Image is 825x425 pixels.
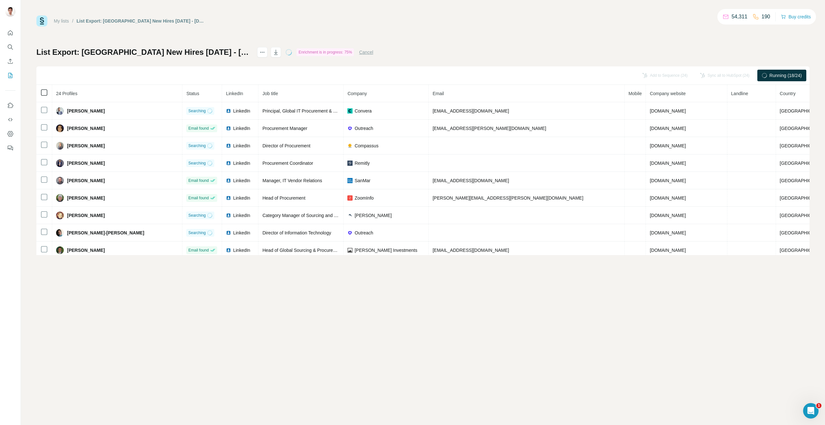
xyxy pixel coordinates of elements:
[5,6,15,17] img: Avatar
[5,41,15,53] button: Search
[67,108,105,114] span: [PERSON_NAME]
[5,100,15,111] button: Use Surfe on LinkedIn
[650,195,686,201] span: [DOMAIN_NAME]
[5,55,15,67] button: Enrich CSV
[347,195,353,201] img: company-logo
[5,70,15,81] button: My lists
[628,91,642,96] span: Mobile
[347,248,353,253] img: company-logo
[262,161,313,166] span: Procurement Coordinator
[432,195,583,201] span: [PERSON_NAME][EMAIL_ADDRESS][PERSON_NAME][DOMAIN_NAME]
[67,195,105,201] span: [PERSON_NAME]
[780,91,796,96] span: Country
[354,125,373,132] span: Outreach
[67,230,144,236] span: [PERSON_NAME]-[PERSON_NAME]
[56,194,64,202] img: Avatar
[262,143,310,148] span: Director of Procurement
[803,403,819,419] iframe: Intercom live chat
[347,213,353,218] img: company-logo
[262,213,377,218] span: Category Manager of Sourcing and Product Development
[67,125,105,132] span: [PERSON_NAME]
[188,230,206,236] span: Searching
[226,248,231,253] img: LinkedIn logo
[36,47,251,57] h1: List Export: [GEOGRAPHIC_DATA] New Hires [DATE] - [DATE] 17:40
[650,161,686,166] span: [DOMAIN_NAME]
[36,15,47,26] img: Surfe Logo
[233,160,250,166] span: LinkedIn
[731,91,748,96] span: Landline
[226,91,243,96] span: LinkedIn
[262,178,322,183] span: Manager, IT Vendor Relations
[67,143,105,149] span: [PERSON_NAME]
[226,195,231,201] img: LinkedIn logo
[432,126,546,131] span: [EMAIL_ADDRESS][PERSON_NAME][DOMAIN_NAME]
[233,143,250,149] span: LinkedIn
[233,212,250,219] span: LinkedIn
[354,143,378,149] span: Compassus
[650,126,686,131] span: [DOMAIN_NAME]
[650,213,686,218] span: [DOMAIN_NAME]
[188,178,209,183] span: Email found
[188,125,209,131] span: Email found
[650,178,686,183] span: [DOMAIN_NAME]
[354,108,372,114] span: Convera
[56,212,64,219] img: Avatar
[67,212,105,219] span: [PERSON_NAME]
[186,91,199,96] span: Status
[354,177,370,184] span: SanMar
[262,248,343,253] span: Head of Global Sourcing & Procurement
[72,18,73,24] li: /
[262,126,307,131] span: Procurement Manager
[226,108,231,114] img: LinkedIn logo
[781,12,811,21] button: Buy credits
[354,160,370,166] span: Remitly
[188,160,206,166] span: Searching
[188,108,206,114] span: Searching
[347,178,353,183] img: company-logo
[347,161,353,166] img: company-logo
[5,27,15,39] button: Quick start
[347,230,353,235] img: company-logo
[359,49,373,55] button: Cancel
[56,124,64,132] img: Avatar
[226,161,231,166] img: LinkedIn logo
[233,177,250,184] span: LinkedIn
[188,143,206,149] span: Searching
[262,195,305,201] span: Head of Procurement
[262,230,331,235] span: Director of Information Technology
[5,142,15,154] button: Feedback
[432,248,509,253] span: [EMAIL_ADDRESS][DOMAIN_NAME]
[233,195,250,201] span: LinkedIn
[67,177,105,184] span: [PERSON_NAME]
[650,230,686,235] span: [DOMAIN_NAME]
[650,248,686,253] span: [DOMAIN_NAME]
[56,91,77,96] span: 24 Profiles
[354,230,373,236] span: Outreach
[5,128,15,140] button: Dashboard
[226,230,231,235] img: LinkedIn logo
[296,48,354,56] div: Enrichment is in progress: 75%
[432,91,444,96] span: Email
[67,160,105,166] span: [PERSON_NAME]
[354,212,392,219] span: [PERSON_NAME]
[650,91,685,96] span: Company website
[732,13,747,21] p: 54,311
[347,91,367,96] span: Company
[262,108,370,114] span: Principal, Global IT Procurement & Strategic Sourcing
[650,143,686,148] span: [DOMAIN_NAME]
[56,177,64,184] img: Avatar
[226,178,231,183] img: LinkedIn logo
[56,142,64,150] img: Avatar
[77,18,205,24] div: List Export: [GEOGRAPHIC_DATA] New Hires [DATE] - [DATE] 17:40
[188,195,209,201] span: Email found
[233,108,250,114] span: LinkedIn
[233,125,250,132] span: LinkedIn
[56,246,64,254] img: Avatar
[56,107,64,115] img: Avatar
[226,126,231,131] img: LinkedIn logo
[233,230,250,236] span: LinkedIn
[188,212,206,218] span: Searching
[188,247,209,253] span: Email found
[354,195,374,201] span: ZoomInfo
[262,91,278,96] span: Job title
